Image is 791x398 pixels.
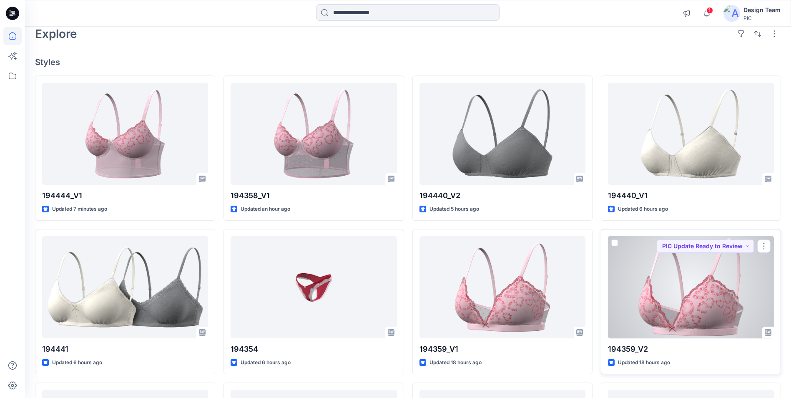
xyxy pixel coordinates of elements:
[231,83,397,185] a: 194358_V1
[52,205,107,214] p: Updated 7 minutes ago
[42,190,208,202] p: 194444_V1
[706,7,713,14] span: 1
[429,205,479,214] p: Updated 5 hours ago
[231,343,397,355] p: 194354
[608,236,774,338] a: 194359_V2
[42,343,208,355] p: 194441
[618,358,670,367] p: Updated 18 hours ago
[608,190,774,202] p: 194440_V1
[231,236,397,338] a: 194354
[618,205,668,214] p: Updated 6 hours ago
[419,83,585,185] a: 194440_V2
[743,15,781,21] div: PIC
[231,190,397,202] p: 194358_V1
[52,358,102,367] p: Updated 6 hours ago
[419,236,585,338] a: 194359_V1
[419,343,585,355] p: 194359_V1
[608,343,774,355] p: 194359_V2
[42,236,208,338] a: 194441
[723,5,740,22] img: avatar
[42,83,208,185] a: 194444_V1
[743,5,781,15] div: Design Team
[241,358,291,367] p: Updated 6 hours ago
[429,358,482,367] p: Updated 18 hours ago
[241,205,290,214] p: Updated an hour ago
[419,190,585,202] p: 194440_V2
[608,83,774,185] a: 194440_V1
[35,57,781,67] h4: Styles
[35,27,77,40] h2: Explore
